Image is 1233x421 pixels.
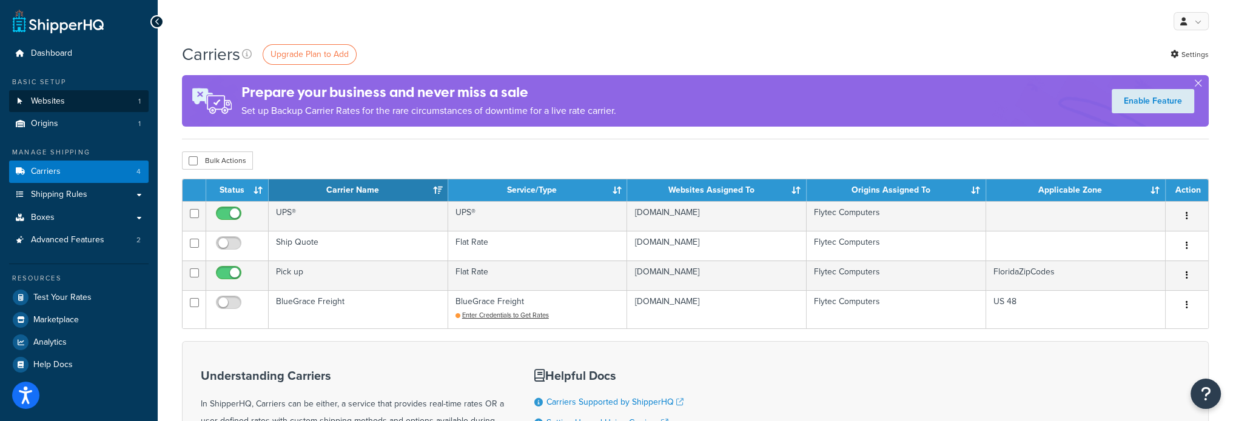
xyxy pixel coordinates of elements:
[448,260,628,290] td: Flat Rate
[31,190,87,200] span: Shipping Rules
[9,273,149,283] div: Resources
[627,290,807,328] td: [DOMAIN_NAME]
[31,213,55,223] span: Boxes
[1112,89,1194,113] a: Enable Feature
[448,201,628,231] td: UPS®
[9,161,149,183] a: Carriers 4
[534,369,693,382] h3: Helpful Docs
[448,179,628,201] th: Service/Type: activate to sort column ascending
[807,290,986,328] td: Flytec Computers
[807,260,986,290] td: Flytec Computers
[31,48,72,59] span: Dashboard
[269,290,448,328] td: BlueGrace Freight
[9,113,149,135] li: Origins
[986,179,1166,201] th: Applicable Zone: activate to sort column ascending
[627,201,807,231] td: [DOMAIN_NAME]
[627,260,807,290] td: [DOMAIN_NAME]
[9,77,149,87] div: Basic Setup
[9,229,149,251] a: Advanced Features 2
[9,184,149,206] a: Shipping Rules
[448,290,628,328] td: BlueGrace Freight
[31,235,104,245] span: Advanced Features
[182,151,253,170] button: Bulk Actions
[269,231,448,260] td: Ship Quote
[241,82,616,102] h4: Prepare your business and never miss a sale
[136,235,141,245] span: 2
[269,179,448,201] th: Carrier Name: activate to sort column ascending
[182,75,241,127] img: ad-rules-rateshop-fe6ec290ccb7230408bd80ed9643f0289d75e0ffd9eb532fc0e269fcd187b520.png
[462,310,549,320] span: Enter Credentials to Get Rates
[13,9,104,33] a: ShipperHQ Home
[136,167,141,177] span: 4
[9,229,149,251] li: Advanced Features
[9,354,149,376] a: Help Docs
[807,201,986,231] td: Flytec Computers
[448,231,628,260] td: Flat Rate
[9,207,149,229] a: Boxes
[9,161,149,183] li: Carriers
[269,260,448,290] td: Pick up
[546,396,684,408] a: Carriers Supported by ShipperHQ
[807,179,986,201] th: Origins Assigned To: activate to sort column ascending
[138,96,141,107] span: 1
[201,369,504,382] h3: Understanding Carriers
[33,360,73,370] span: Help Docs
[9,331,149,353] a: Analytics
[270,48,349,61] span: Upgrade Plan to Add
[263,44,357,65] a: Upgrade Plan to Add
[33,315,79,325] span: Marketplace
[627,231,807,260] td: [DOMAIN_NAME]
[182,42,240,66] h1: Carriers
[31,167,61,177] span: Carriers
[9,309,149,331] a: Marketplace
[627,179,807,201] th: Websites Assigned To: activate to sort column ascending
[455,310,549,320] a: Enter Credentials to Get Rates
[1166,179,1208,201] th: Action
[138,119,141,129] span: 1
[1171,46,1209,63] a: Settings
[807,231,986,260] td: Flytec Computers
[9,90,149,113] a: Websites 1
[33,337,67,348] span: Analytics
[206,179,269,201] th: Status: activate to sort column ascending
[1191,379,1221,409] button: Open Resource Center
[9,287,149,308] a: Test Your Rates
[9,42,149,65] a: Dashboard
[986,290,1166,328] td: US 48
[9,113,149,135] a: Origins 1
[269,201,448,231] td: UPS®
[241,102,616,119] p: Set up Backup Carrier Rates for the rare circumstances of downtime for a live rate carrier.
[9,90,149,113] li: Websites
[9,147,149,157] div: Manage Shipping
[31,96,65,107] span: Websites
[31,119,58,129] span: Origins
[33,293,92,303] span: Test Your Rates
[986,260,1166,290] td: FloridaZipCodes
